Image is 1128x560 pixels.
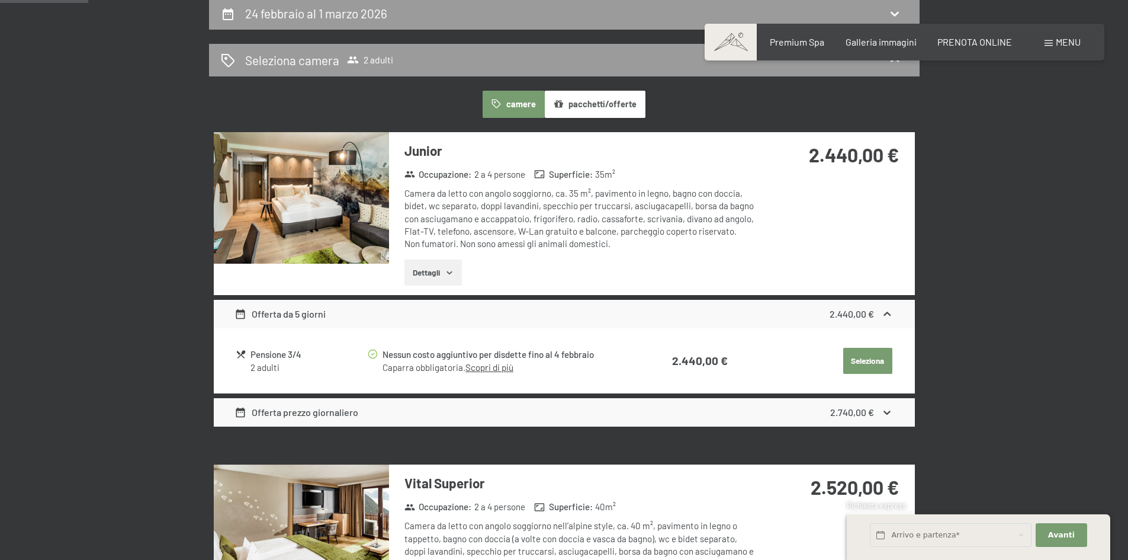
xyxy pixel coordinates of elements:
[595,501,616,513] span: 40 m²
[545,91,645,118] button: pacchetti/offerte
[214,132,389,264] img: mss_renderimg.php
[234,307,326,321] div: Offerta da 5 giorni
[404,474,757,492] h3: Vital Superior
[383,361,629,374] div: Caparra obbligatoria.
[770,36,824,47] a: Premium Spa
[1056,36,1081,47] span: Menu
[404,501,472,513] strong: Occupazione :
[809,143,899,166] strong: 2.440,00 €
[250,361,366,374] div: 2 adulti
[474,501,525,513] span: 2 a 4 persone
[534,168,593,181] strong: Superficie :
[847,501,906,510] span: Richiesta express
[843,348,892,374] button: Seleziona
[830,407,874,418] strong: 2.740,00 €
[465,362,513,373] a: Scopri di più
[404,142,757,160] h3: Junior
[404,260,462,286] button: Dettagli
[234,405,358,420] div: Offerta prezzo giornaliero
[404,168,472,181] strong: Occupazione :
[245,6,387,21] h2: 24 febbraio al 1 marzo 2026
[534,501,593,513] strong: Superficie :
[937,36,1012,47] a: PRENOTA ONLINE
[214,398,915,427] div: Offerta prezzo giornaliero2.740,00 €
[811,476,899,498] strong: 2.520,00 €
[347,54,393,66] span: 2 adulti
[1036,523,1087,548] button: Avanti
[474,168,525,181] span: 2 a 4 persone
[214,300,915,328] div: Offerta da 5 giorni2.440,00 €
[846,36,917,47] a: Galleria immagini
[672,354,728,367] strong: 2.440,00 €
[250,348,366,361] div: Pensione 3/4
[404,187,757,250] div: Camera da letto con angolo soggiorno, ca. 35 m², pavimento in legno, bagno con doccia, bidet, wc ...
[1048,530,1075,540] span: Avanti
[383,348,629,361] div: Nessun costo aggiuntivo per disdette fino al 4 febbraio
[245,52,339,69] h2: Seleziona camera
[483,91,544,118] button: camere
[830,308,874,319] strong: 2.440,00 €
[595,168,615,181] span: 35 m²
